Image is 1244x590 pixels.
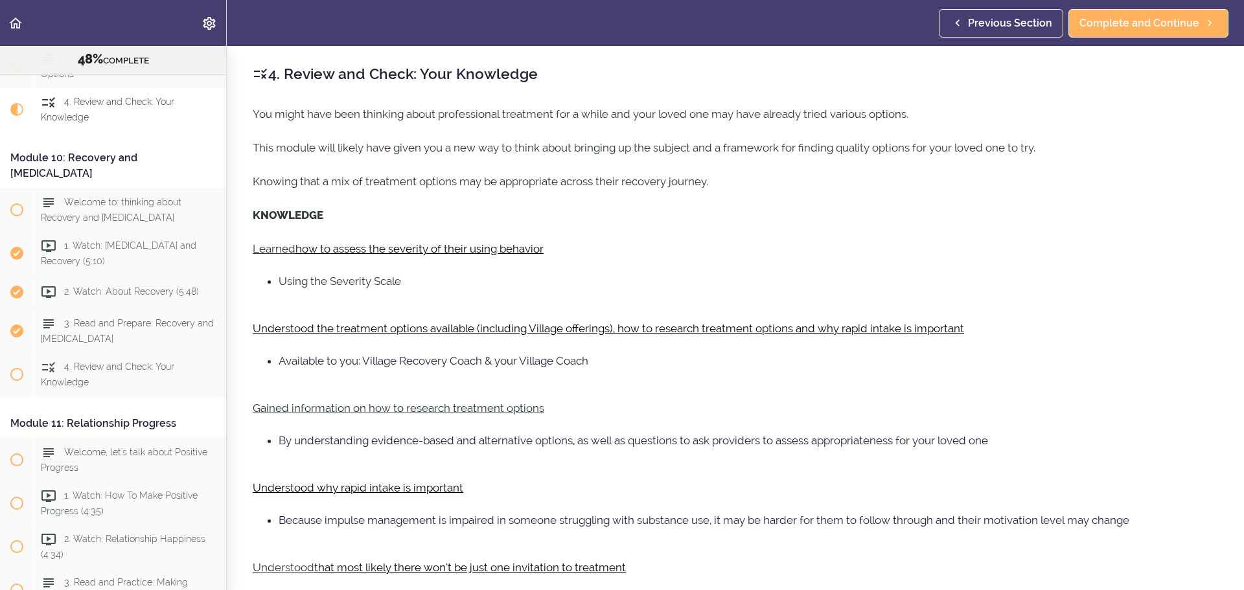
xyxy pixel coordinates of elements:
span: Using the Severity Scale [279,275,401,288]
span: Welcome to: thinking about Recovery and [MEDICAL_DATA] [41,197,181,222]
u: Understood why rapid intake is important [253,481,463,494]
h2: 4. Review and Check: Your Knowledge [253,63,1218,85]
li: By understanding evidence-based and alternative options, as well as questions to ask providers to... [279,432,1218,449]
span: 48% [78,51,103,67]
svg: Back to course curriculum [8,16,23,31]
span: 3. Read and Prepare: Recovery and [MEDICAL_DATA] [41,318,214,343]
span: You might have been thinking about professional treatment for a while and your loved one may have... [253,108,908,120]
span: 1. Watch: [MEDICAL_DATA] and Recovery (5:10) [41,240,196,266]
u: how to assess the severity of their using behavior [295,242,544,255]
u: Understood the treatment options available (including Village offerings), how to research treatme... [253,322,964,335]
span: 2. Watch: Relationship Happiness (4:34) [41,534,205,559]
span: This module will likely have given you a new way to think about bringing up the subject and a fra... [253,141,1035,154]
span: Knowing that a mix of treatment options may be appropriate across their recovery journey. [253,175,708,188]
span: Complete and Continue [1079,16,1199,31]
span: 4. Review and Check: Your Knowledge [41,361,174,387]
u: that most likely there won’t be just one invitation to treatment [314,561,626,574]
u: Understood [253,561,314,574]
u: Gained information on how to research treatment options [253,402,544,414]
li: Because impulse management is impaired in someone struggling with substance use, it may be harder... [279,512,1218,528]
span: 1. Watch: How To Make Positive Progress (4:35) [41,490,198,516]
span: 2. Watch: About Recovery (5:48) [64,286,199,297]
svg: Settings Menu [202,16,217,31]
u: Learned [253,242,295,255]
span: 4. Review and Check: Your Knowledge [41,96,174,122]
span: Previous Section [968,16,1052,31]
span: Welcome, let's talk about Positive Progress [41,447,207,472]
strong: KNOWLEDGE [253,209,323,221]
a: Previous Section [939,9,1063,38]
a: Complete and Continue [1068,9,1228,38]
div: COMPLETE [16,51,210,68]
span: 3. Read and Prepare: Treatment Options [41,53,200,78]
li: Available to you: Village Recovery Coach & your Village Coach [279,352,1218,369]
